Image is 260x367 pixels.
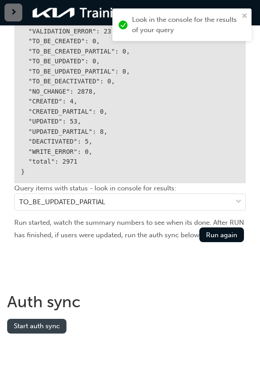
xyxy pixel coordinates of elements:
[10,7,17,18] span: next-icon
[14,183,246,218] div: Query items with status - look in console for results:
[184,4,209,22] a: car-icon
[136,4,160,22] a: guage-icon
[233,4,258,22] a: pages-icon
[14,218,246,243] div: Run started, watch the summary numbers to see when its done. After RUN has finished, if users wer...
[19,197,105,207] div: TO_BE_UPDATED_PARTIAL
[160,4,184,22] a: search-icon
[235,196,242,208] span: down-icon
[132,15,239,35] div: Look in the console for the results of your query
[242,12,248,22] button: close
[7,292,253,312] h1: Auth sync
[29,4,132,22] img: kia-training
[209,4,233,22] a: news-icon
[7,319,66,334] button: Start auth sync
[199,227,244,242] button: Run again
